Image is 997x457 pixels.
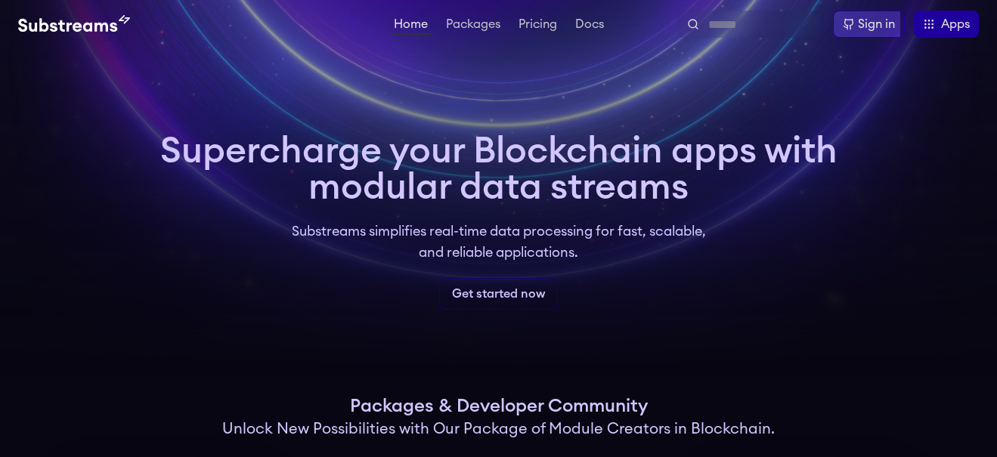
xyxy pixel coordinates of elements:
[391,18,431,35] a: Home
[222,418,775,440] h2: Unlock New Possibilities with Our Package of Module Creators in Blockchain.
[572,18,607,33] a: Docs
[833,11,905,38] a: Sign in
[941,15,970,33] span: Apps
[858,15,895,33] div: Sign in
[350,394,648,418] h1: Packages & Developer Community
[443,18,503,33] a: Packages
[439,278,558,310] a: Get started now
[281,221,717,263] p: Substreams simplifies real-time data processing for fast, scalable, and reliable applications.
[160,133,838,205] h1: Supercharge your Blockchain apps with modular data streams
[516,18,560,33] a: Pricing
[18,15,130,33] img: Substream's logo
